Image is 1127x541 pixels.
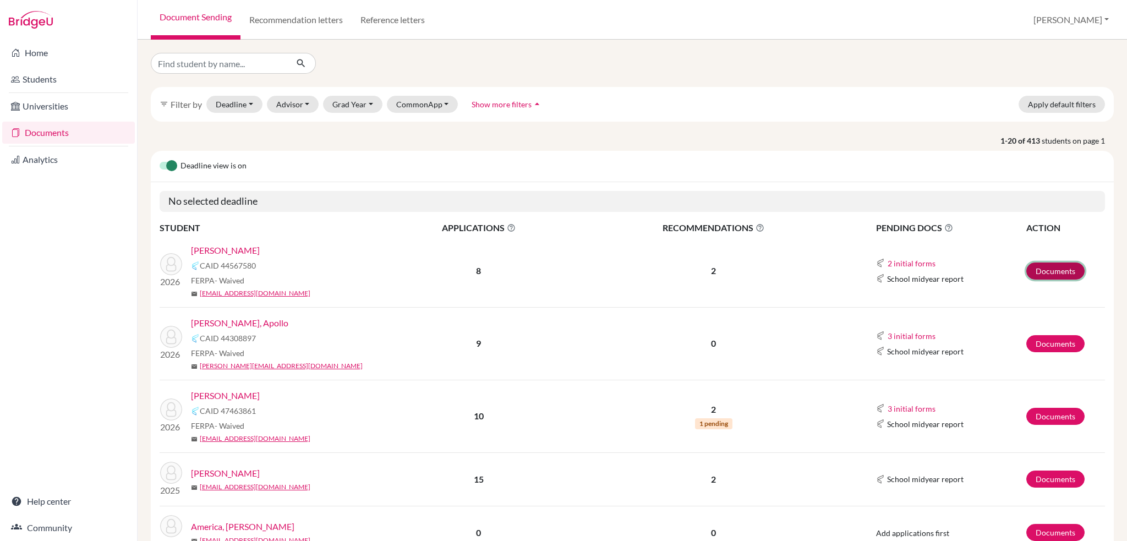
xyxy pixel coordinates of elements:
b: 0 [476,527,481,538]
button: Show more filtersarrow_drop_up [462,96,552,113]
span: - Waived [215,276,244,285]
a: Documents [1026,263,1085,280]
img: Common App logo [876,274,885,283]
span: RECOMMENDATIONS [578,221,849,234]
a: Documents [2,122,135,144]
a: Home [2,42,135,64]
a: Help center [2,490,135,512]
img: Common App logo [876,475,885,484]
button: 3 initial forms [887,330,936,342]
b: 10 [474,411,484,421]
p: 2 [578,264,849,277]
span: mail [191,436,198,442]
th: ACTION [1026,221,1105,235]
img: Andreichuk, Apollo [160,326,182,348]
button: Advisor [267,96,319,113]
a: Students [2,68,135,90]
a: Community [2,517,135,539]
p: 2026 [160,348,182,361]
a: Documents [1026,408,1085,425]
span: CAID 44308897 [200,332,256,344]
a: America, [PERSON_NAME] [191,520,294,533]
a: [PERSON_NAME] [191,467,260,480]
span: FERPA [191,347,244,359]
i: arrow_drop_up [532,99,543,110]
button: 2 initial forms [887,257,936,270]
i: filter_list [160,100,168,108]
button: CommonApp [387,96,458,113]
img: Common App logo [876,404,885,413]
span: - Waived [215,421,244,430]
button: Deadline [206,96,262,113]
a: [PERSON_NAME], Apollo [191,316,288,330]
span: School midyear report [887,346,964,357]
span: mail [191,291,198,297]
img: Common App logo [191,334,200,343]
p: 2026 [160,275,182,288]
a: Documents [1026,335,1085,352]
img: Bridge-U [9,11,53,29]
span: Deadline view is on [180,160,247,173]
span: FERPA [191,420,244,431]
span: 1 pending [695,418,732,429]
p: 2 [578,403,849,416]
b: 15 [474,474,484,484]
span: FERPA [191,275,244,286]
span: mail [191,363,198,370]
p: 2 [578,473,849,486]
span: CAID 44567580 [200,260,256,271]
a: [PERSON_NAME] [191,244,260,257]
span: School midyear report [887,473,964,485]
a: [EMAIL_ADDRESS][DOMAIN_NAME] [200,288,310,298]
span: Add applications first [876,528,949,538]
a: Analytics [2,149,135,171]
span: mail [191,484,198,491]
button: Grad Year [323,96,382,113]
p: 2026 [160,420,182,434]
a: Documents [1026,471,1085,488]
img: Common App logo [191,261,200,270]
button: Apply default filters [1019,96,1105,113]
span: School midyear report [887,273,964,285]
p: 0 [578,526,849,539]
input: Find student by name... [151,53,287,74]
button: [PERSON_NAME] [1028,9,1114,30]
b: 9 [476,338,481,348]
img: Common App logo [876,347,885,356]
img: Common App logo [876,259,885,267]
img: Ahmedov, Behruz [160,462,182,484]
a: [EMAIL_ADDRESS][DOMAIN_NAME] [200,482,310,492]
img: America, Arthur [160,515,182,537]
a: Documents [1026,524,1085,541]
p: 0 [578,337,849,350]
h5: No selected deadline [160,191,1105,212]
p: 2025 [160,484,182,497]
img: Berko-Boateng, Andrew [160,253,182,275]
a: [PERSON_NAME][EMAIL_ADDRESS][DOMAIN_NAME] [200,361,363,371]
a: Universities [2,95,135,117]
span: - Waived [215,348,244,358]
span: students on page 1 [1042,135,1114,146]
img: Common App logo [191,407,200,416]
img: Orlandi, Luca [160,398,182,420]
img: Common App logo [876,331,885,340]
a: [EMAIL_ADDRESS][DOMAIN_NAME] [200,434,310,444]
span: CAID 47463861 [200,405,256,417]
span: PENDING DOCS [876,221,1025,234]
th: STUDENT [160,221,380,235]
strong: 1-20 of 413 [1000,135,1042,146]
a: [PERSON_NAME] [191,389,260,402]
img: Common App logo [876,419,885,428]
button: 3 initial forms [887,402,936,415]
span: APPLICATIONS [380,221,577,234]
b: 8 [476,265,481,276]
span: Show more filters [472,100,532,109]
span: School midyear report [887,418,964,430]
span: Filter by [171,99,202,110]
